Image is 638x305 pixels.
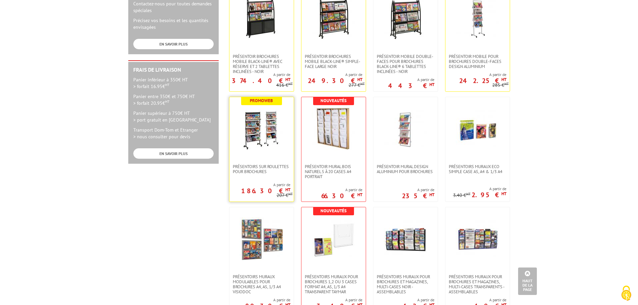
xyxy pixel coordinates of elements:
span: A partir de [402,187,434,193]
sup: HT [504,81,509,86]
p: Précisez vos besoins et les quantités envisagées [133,17,214,30]
img: PRÉSENTOIRS MURAUX POUR BROCHURES ET MAGAZINES, MULTI-CASES NOIR - ASSEMBLABLES [384,217,427,261]
span: Présentoir mobile pour brochures double-faces Design aluminium [449,54,506,69]
p: Transport Dom-Tom et Etranger [133,127,214,140]
p: 66.30 € [321,194,362,198]
p: Panier inférieur à 350€ HT [133,76,214,90]
p: 443 € [388,84,434,88]
a: Présentoir mobile pour brochures double-faces Design aluminium [445,54,510,69]
b: Nouveautés [321,208,347,214]
p: 374.40 € [232,79,290,83]
span: PRÉSENTOIR MURAL DESIGN ALUMINIUM POUR BROCHURES [377,164,434,174]
p: 235 € [402,194,434,198]
img: Présentoirs muraux Eco simple case A5, A4 & 1/3 A4 [456,107,499,151]
span: A partir de [301,72,362,77]
span: A partir de [316,297,362,303]
span: PRÉSENTOIRS MURAUX POUR BROCHURES 1,2 OU 3 CASES FORMAT A4, A5, 1/3 A4 TRANSPARENT TAYMAR [305,274,362,294]
span: Présentoir brochures mobile Black-Line® avec réserve et 2 tablettes inclinées - NOIR [233,54,290,74]
b: Promoweb [250,98,273,103]
sup: HT [165,82,169,87]
img: Présentoir Mural Bois naturel 5 à 20 cases A4 Portrait [312,107,355,151]
span: > forfait 16.95€ [133,83,169,89]
img: PRÉSENTOIR MURAL DESIGN ALUMINIUM POUR BROCHURES [384,107,427,151]
img: Présentoirs sur roulettes pour brochures [240,107,283,151]
p: Panier entre 350€ et 750€ HT [133,93,214,106]
span: A partir de [445,72,506,77]
p: 277 € [349,83,365,88]
a: PRÉSENTOIRS MURAUX POUR BROCHURES ET MAGAZINES, MULTI-CASES NOIR - ASSEMBLABLES [373,274,438,294]
span: Présentoirs sur roulettes pour brochures [233,164,290,174]
sup: HT [285,187,290,193]
a: Présentoir Brochures mobile Black-Line® simple-face large noir [301,54,366,69]
span: Présentoir mobile double-faces pour brochures Black-Line® 6 tablettes inclinées - NOIR [377,54,434,74]
span: Présentoirs muraux modulables pour brochures A4, A5, 1/3 A4 VISIODOC [233,274,290,294]
sup: HT [466,192,471,196]
a: PRÉSENTOIRS MURAUX POUR BROCHURES ET MAGAZINES, MULTI-CASES TRANSPARENTS - ASSEMBLABLES [445,274,510,294]
sup: HT [501,191,506,197]
p: Panier supérieur à 750€ HT [133,110,214,123]
span: PRÉSENTOIRS MURAUX POUR BROCHURES ET MAGAZINES, MULTI-CASES TRANSPARENTS - ASSEMBLABLES [449,274,506,294]
a: Présentoir brochures mobile Black-Line® avec réserve et 2 tablettes inclinées - NOIR [229,54,294,74]
p: 3.40 € [453,193,471,198]
sup: HT [357,77,362,82]
sup: HT [288,81,293,86]
sup: HT [165,99,169,104]
p: 207 € [277,193,293,198]
p: 242.25 € [459,79,506,83]
a: Présentoirs muraux modulables pour brochures A4, A5, 1/3 A4 VISIODOC [229,274,294,294]
a: PRÉSENTOIRS MURAUX POUR BROCHURES 1,2 OU 3 CASES FORMAT A4, A5, 1/3 A4 TRANSPARENT TAYMAR [301,274,366,294]
sup: HT [288,192,293,196]
a: EN SAVOIR PLUS [133,39,214,49]
span: Présentoir Brochures mobile Black-Line® simple-face large noir [305,54,362,69]
a: Haut de la page [518,268,537,295]
a: Présentoirs sur roulettes pour brochures [229,164,294,174]
p: 285 € [492,83,509,88]
span: A partir de [229,182,290,187]
img: PRÉSENTOIRS MURAUX POUR BROCHURES ET MAGAZINES, MULTI-CASES TRANSPARENTS - ASSEMBLABLES [456,217,499,261]
h2: Frais de Livraison [133,67,214,73]
a: EN SAVOIR PLUS [133,148,214,159]
span: A partir de [245,297,290,303]
sup: HT [285,77,290,82]
span: Présentoirs muraux Eco simple case A5, A4 & 1/3 A4 [449,164,506,174]
img: PRÉSENTOIRS MURAUX POUR BROCHURES 1,2 OU 3 CASES FORMAT A4, A5, 1/3 A4 TRANSPARENT TAYMAR [312,217,355,261]
span: > nous consulter pour devis [133,134,190,140]
span: A partir de [321,187,362,193]
span: PRÉSENTOIRS MURAUX POUR BROCHURES ET MAGAZINES, MULTI-CASES NOIR - ASSEMBLABLES [377,274,434,294]
a: PRÉSENTOIR MURAL DESIGN ALUMINIUM POUR BROCHURES [373,164,438,174]
a: Présentoir Mural Bois naturel 5 à 20 cases A4 Portrait [301,164,366,179]
sup: HT [360,81,365,86]
p: Contactez-nous pour toutes demandes spéciales [133,0,214,14]
span: A partir de [403,297,434,303]
sup: HT [429,82,434,87]
span: A partir de [388,77,434,82]
b: Nouveautés [321,98,347,103]
span: > forfait 20.95€ [133,100,169,106]
img: Présentoirs muraux modulables pour brochures A4, A5, 1/3 A4 VISIODOC [240,217,283,261]
span: A partir de [453,186,506,192]
sup: HT [357,192,362,198]
img: Cookies (fenêtre modale) [618,285,635,302]
p: 249.30 € [308,79,362,83]
span: > port gratuit en [GEOGRAPHIC_DATA] [133,117,211,123]
span: A partir de [229,72,290,77]
span: A partir de [474,297,506,303]
sup: HT [429,192,434,198]
button: Cookies (fenêtre modale) [615,282,638,305]
sup: HT [501,77,506,82]
span: Présentoir Mural Bois naturel 5 à 20 cases A4 Portrait [305,164,362,179]
p: 2.95 € [472,193,506,197]
p: 416 € [276,83,293,88]
a: Présentoirs muraux Eco simple case A5, A4 & 1/3 A4 [445,164,510,174]
a: Présentoir mobile double-faces pour brochures Black-Line® 6 tablettes inclinées - NOIR [373,54,438,74]
p: 186.30 € [241,189,290,193]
